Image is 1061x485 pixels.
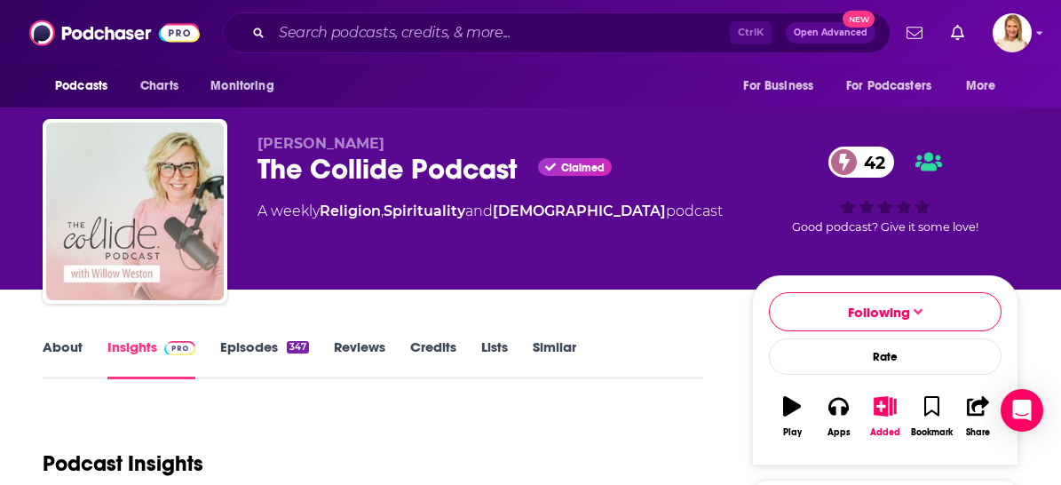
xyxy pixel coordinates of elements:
span: Following [848,304,910,321]
div: Rate [769,338,1002,375]
span: For Podcasters [846,74,931,99]
button: open menu [198,69,297,103]
button: open menu [954,69,1018,103]
h1: Podcast Insights [43,450,203,477]
button: Apps [815,385,861,449]
span: Ctrl K [730,21,772,44]
a: 42 [828,147,894,178]
button: open menu [835,69,957,103]
div: Open Intercom Messenger [1001,389,1043,432]
button: Bookmark [908,385,954,449]
div: A weekly podcast [257,201,723,222]
button: Show profile menu [993,13,1032,52]
span: More [966,74,996,99]
span: Open Advanced [794,28,867,37]
input: Search podcasts, credits, & more... [272,19,730,47]
a: Reviews [334,338,385,379]
div: Apps [827,427,851,438]
span: For Business [743,74,813,99]
button: open menu [43,69,131,103]
button: Play [769,385,815,449]
span: Logged in as leannebush [993,13,1032,52]
a: Spirituality [384,203,465,219]
div: Share [966,427,990,438]
button: Following [769,292,1002,331]
a: Similar [533,338,576,379]
img: Podchaser Pro [164,341,195,355]
span: [PERSON_NAME] [257,135,384,152]
span: Charts [140,74,178,99]
div: Added [870,427,900,438]
a: InsightsPodchaser Pro [107,338,195,379]
div: 42Good podcast? Give it some love! [752,135,1018,245]
span: 42 [846,147,894,178]
span: Monitoring [210,74,273,99]
a: Credits [410,338,456,379]
img: User Profile [993,13,1032,52]
div: Bookmark [911,427,953,438]
button: Share [955,385,1002,449]
span: New [843,11,875,28]
span: and [465,203,493,219]
div: 347 [287,341,309,354]
span: Claimed [561,163,605,172]
div: Search podcasts, credits, & more... [223,12,891,53]
button: Open AdvancedNew [786,22,875,44]
a: Religion [320,203,381,219]
img: The Collide Podcast [46,123,224,300]
div: Play [783,427,802,438]
span: Podcasts [55,74,107,99]
img: Podchaser - Follow, Share and Rate Podcasts [29,16,200,50]
button: open menu [731,69,835,103]
a: Show notifications dropdown [899,18,930,48]
a: Charts [129,69,189,103]
a: Show notifications dropdown [944,18,971,48]
a: [DEMOGRAPHIC_DATA] [493,203,666,219]
a: About [43,338,83,379]
a: Lists [481,338,508,379]
a: Episodes347 [220,338,309,379]
span: , [381,203,384,219]
span: Good podcast? Give it some love! [792,220,978,234]
button: Added [862,385,908,449]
